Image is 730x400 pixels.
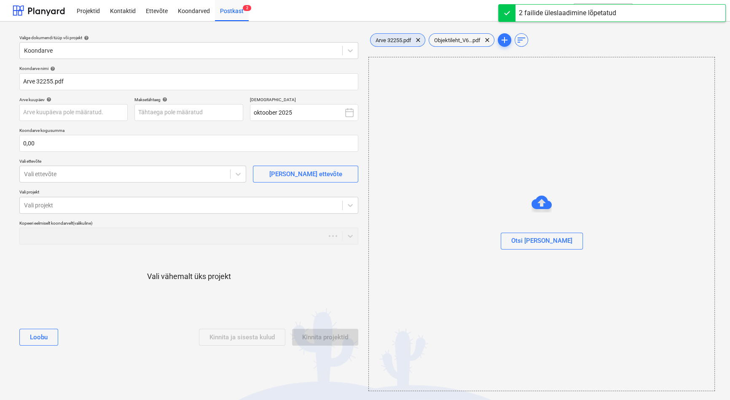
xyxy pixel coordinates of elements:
div: Otsi [PERSON_NAME] [368,57,715,391]
p: Koondarve kogusumma [19,128,358,135]
span: help [45,97,51,102]
button: Otsi [PERSON_NAME] [501,233,583,250]
span: 2 [243,5,251,11]
input: Koondarve nimi [19,73,358,90]
p: Vali vähemalt üks projekt [147,271,231,282]
div: Kopeeri eelmiselt koondarvelt (valikuline) [19,220,358,226]
p: Vali projekt [19,189,358,196]
div: Koondarve nimi [19,66,358,71]
div: Maksetähtaeg [134,97,243,102]
span: clear [413,35,423,45]
span: sort [516,35,526,45]
button: oktoober 2025 [250,104,358,121]
div: [PERSON_NAME] ettevõte [269,169,342,180]
span: Arve 32255.pdf [370,37,416,43]
div: Valige dokumendi tüüp või projekt [19,35,358,40]
div: Objektileht_V6...pdf [429,33,494,47]
iframe: Chat Widget [688,360,730,400]
p: [DEMOGRAPHIC_DATA] [250,97,358,104]
p: Vali ettevõte [19,158,246,166]
span: help [82,35,89,40]
span: add [499,35,510,45]
div: Otsi [PERSON_NAME] [511,235,572,246]
span: help [48,66,55,71]
div: Loobu [30,332,48,343]
input: Arve kuupäeva pole määratud. [19,104,128,121]
div: 2 failide üleslaadimine lõpetatud [519,8,616,18]
input: Koondarve kogusumma [19,135,358,152]
input: Tähtaega pole määratud [134,104,243,121]
button: [PERSON_NAME] ettevõte [253,166,358,183]
button: Loobu [19,329,58,346]
div: Arve kuupäev [19,97,128,102]
span: help [161,97,167,102]
div: Arve 32255.pdf [370,33,425,47]
span: Objektileht_V6...pdf [429,37,486,43]
span: clear [482,35,492,45]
